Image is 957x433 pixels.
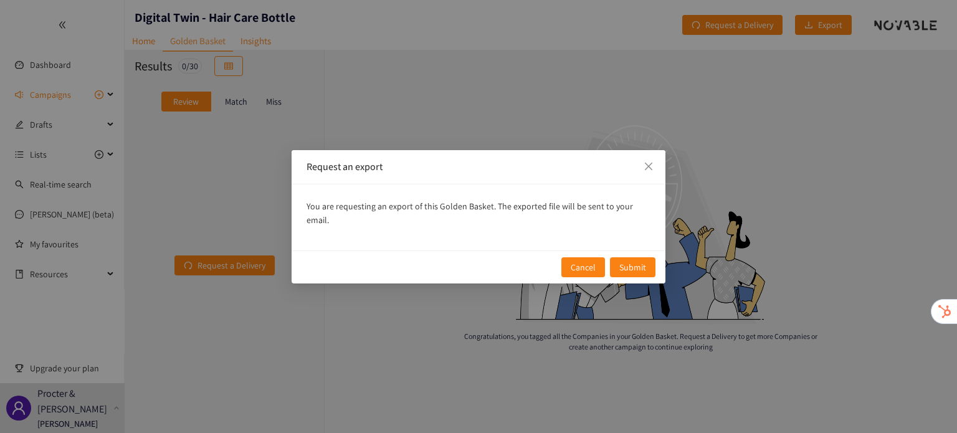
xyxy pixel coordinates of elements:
button: Close [632,150,665,184]
button: Cancel [561,257,605,277]
span: close [644,161,654,171]
span: Submit [619,260,646,274]
button: Submit [610,257,655,277]
p: You are requesting an export of this Golden Basket. The exported file will be sent to your email. [307,199,650,227]
iframe: Chat Widget [895,373,957,433]
span: Cancel [571,260,596,274]
div: Request an export [307,160,650,174]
